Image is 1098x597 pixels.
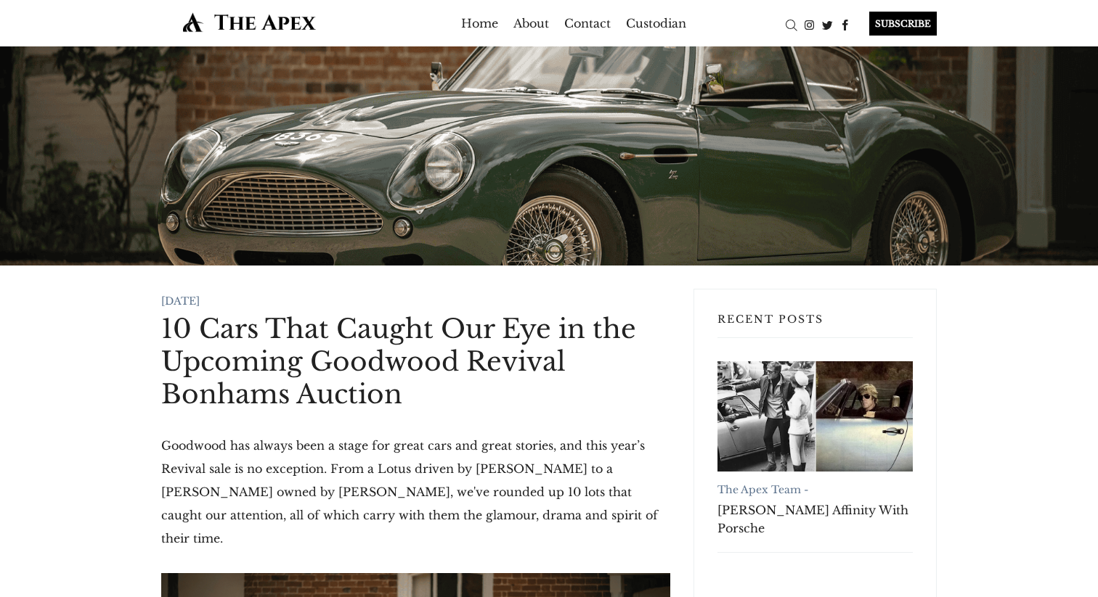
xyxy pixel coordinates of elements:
[461,12,498,35] a: Home
[717,483,808,496] a: The Apex Team -
[161,295,200,308] time: [DATE]
[513,12,549,35] a: About
[717,501,913,538] a: [PERSON_NAME] Affinity With Porsche
[626,12,686,35] a: Custodian
[717,313,913,338] h3: Recent Posts
[161,434,670,550] p: Goodwood has always been a stage for great cars and great stories, and this year’s Revival sale i...
[564,12,611,35] a: Contact
[161,313,670,411] h1: 10 Cars That Caught Our Eye in the Upcoming Goodwood Revival Bonhams Auction
[161,12,338,33] img: The Apex by Custodian
[818,17,837,31] a: Twitter
[717,361,913,471] a: Robert Redford's Affinity With Porsche
[869,12,937,36] div: SUBSCRIBE
[782,17,800,31] a: Search
[800,17,818,31] a: Instagram
[837,17,855,31] a: Facebook
[855,12,937,36] a: SUBSCRIBE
